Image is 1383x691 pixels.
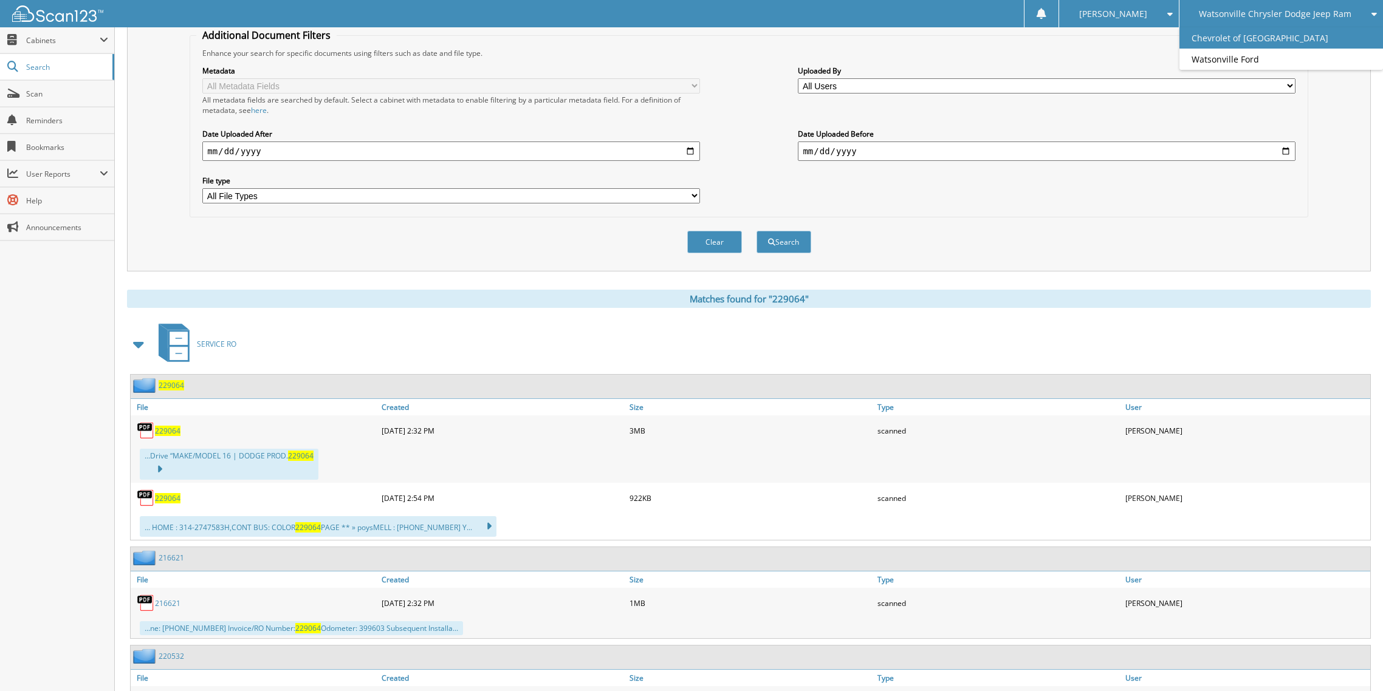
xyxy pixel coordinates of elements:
[1322,633,1383,691] iframe: Chat Widget
[127,290,1371,308] div: Matches found for "229064"
[137,489,155,507] img: PDF.png
[379,571,626,588] a: Created
[1122,591,1370,615] div: [PERSON_NAME]
[1122,670,1370,686] a: User
[379,670,626,686] a: Created
[874,399,1122,415] a: Type
[1122,486,1370,510] div: [PERSON_NAME]
[1122,571,1370,588] a: User
[874,418,1122,443] div: scanned
[626,670,874,686] a: Size
[26,35,100,46] span: Cabinets
[26,169,100,179] span: User Reports
[626,418,874,443] div: 3MB
[1199,10,1351,18] span: Watsonville Chrysler Dodge Jeep Ram
[798,129,1295,139] label: Date Uploaded Before
[26,142,108,152] span: Bookmarks
[1122,418,1370,443] div: [PERSON_NAME]
[159,651,184,661] a: 220532
[295,522,321,533] span: 229064
[12,5,103,22] img: scan123-logo-white.svg
[202,175,699,186] label: File type
[874,571,1122,588] a: Type
[26,89,108,99] span: Scan
[202,141,699,161] input: start
[626,399,874,415] a: Size
[26,115,108,126] span: Reminders
[626,486,874,510] div: 922KB
[379,486,626,510] div: [DATE] 2:54 PM
[155,426,180,436] a: 229064
[131,399,379,415] a: File
[159,553,184,563] a: 216621
[379,591,626,615] div: [DATE] 2:32 PM
[26,196,108,206] span: Help
[131,571,379,588] a: File
[874,670,1122,686] a: Type
[379,399,626,415] a: Created
[197,339,236,349] span: SERVICE RO
[137,594,155,612] img: PDF.png
[1122,399,1370,415] a: User
[202,95,699,115] div: All metadata fields are searched by default. Select a cabinet with metadata to enable filtering b...
[757,231,811,253] button: Search
[137,421,155,440] img: PDF.png
[626,591,874,615] div: 1MB
[1079,10,1147,18] span: [PERSON_NAME]
[131,670,379,686] a: File
[140,621,463,635] div: ...ne: [PHONE_NUMBER] Invoice/RO Number: Odometer: 399603 Subsequent Installa...
[626,571,874,588] a: Size
[155,598,180,608] a: 216621
[151,320,236,368] a: SERVICE RO
[379,418,626,443] div: [DATE] 2:32 PM
[196,29,337,42] legend: Additional Document Filters
[133,550,159,565] img: folder2.png
[798,141,1295,161] input: end
[874,591,1122,615] div: scanned
[26,222,108,233] span: Announcements
[251,105,267,115] a: here
[133,378,159,393] img: folder2.png
[133,648,159,664] img: folder2.png
[196,48,1301,58] div: Enhance your search for specific documents using filters such as date and file type.
[26,62,106,72] span: Search
[202,129,699,139] label: Date Uploaded After
[687,231,742,253] button: Clear
[155,493,180,503] a: 229064
[202,66,699,76] label: Metadata
[140,449,318,480] div: ...Drive “MAKE/MODEL 16 | DODGE PROD.
[140,516,496,537] div: ... HOME : 314-2747583H,CONT BUS: COLOR PAGE ** » poysMELL : [PHONE_NUMBER] Y...
[288,451,314,461] span: 229064
[159,380,184,390] a: 229064
[798,66,1295,76] label: Uploaded By
[874,486,1122,510] div: scanned
[295,623,321,633] span: 229064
